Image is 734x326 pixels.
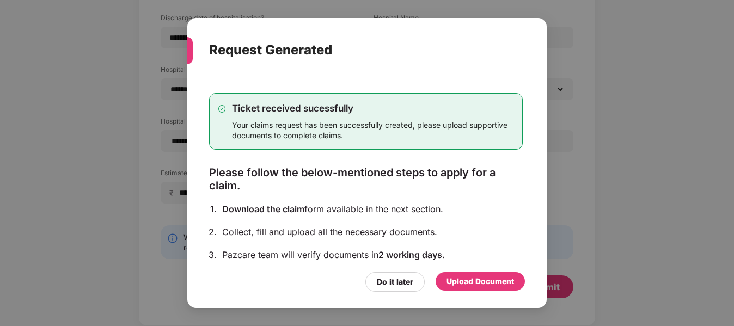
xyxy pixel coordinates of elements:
div: Collect, fill and upload all the necessary documents. [222,226,523,238]
div: Do it later [377,276,413,288]
img: svg+xml;base64,PHN2ZyB4bWxucz0iaHR0cDovL3d3dy53My5vcmcvMjAwMC9zdmciIHdpZHRoPSIxMy4zMzMiIGhlaWdodD... [218,105,225,112]
div: Ticket received sucessfully [232,102,513,114]
div: 3. [209,249,217,261]
span: Download the claim [222,204,304,214]
div: form available in the next section. [222,203,523,215]
div: Pazcare team will verify documents in [222,249,523,261]
div: Please follow the below-mentioned steps to apply for a claim. [209,166,523,192]
div: Request Generated [209,29,499,71]
div: Your claims request has been successfully created, please upload supportive documents to complete... [232,120,513,140]
div: 2. [209,226,217,238]
div: Upload Document [446,275,514,287]
span: 2 working days. [378,249,445,260]
div: 1. [210,203,217,215]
